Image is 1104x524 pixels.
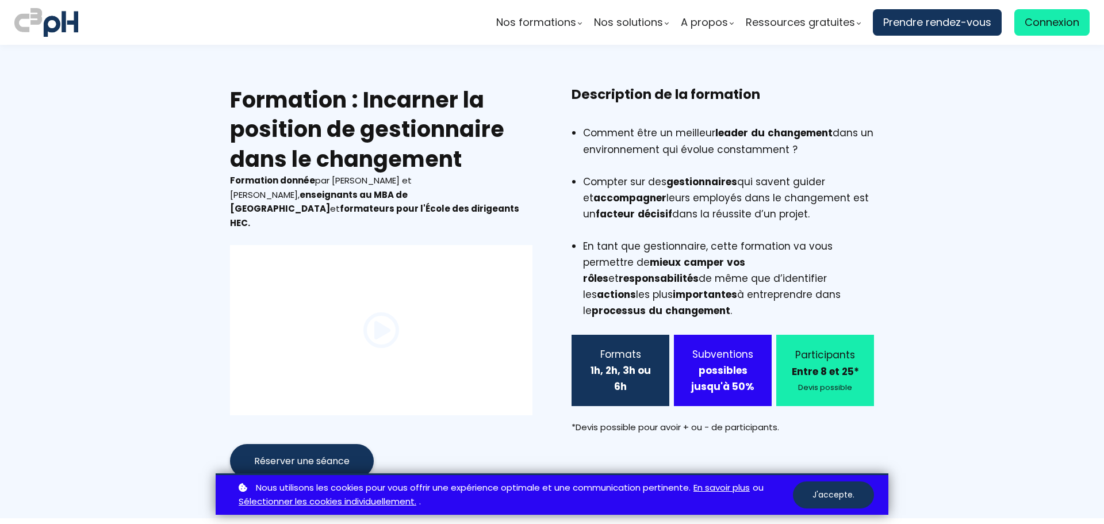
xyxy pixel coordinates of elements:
img: logo C3PH [14,6,78,39]
span: Nos solutions [594,14,663,31]
b: processus [592,304,646,318]
b: décisif [638,207,672,221]
div: *Devis possible pour avoir + ou - de participants. [572,420,874,435]
a: Sélectionner les cookies individuellement. [239,495,416,509]
b: formateurs pour l'École des dirigeants HEC. [230,202,519,229]
li: En tant que gestionnaire, cette formation va vous permettre de et de même que d’identifier les le... [583,238,874,319]
a: En savoir plus [693,481,750,495]
b: du [751,126,765,140]
span: A propos [681,14,728,31]
b: changement [665,304,730,318]
div: Formats [586,346,655,362]
a: Prendre rendez-vous [873,9,1002,36]
b: mieux [650,255,681,269]
b: responsabilités [619,271,699,285]
b: facteur [596,207,635,221]
li: Comment être un meilleur dans un environnement qui évolue constamment ? [583,125,874,173]
span: Prendre rendez-vous [883,14,991,31]
button: J'accepte. [793,481,874,508]
b: changement [768,126,833,140]
div: Devis possible [791,381,860,394]
span: Connexion [1025,14,1079,31]
div: Participants [791,347,860,363]
li: Compter sur des qui savent guider et leurs employés dans le changement est un dans la réussite d’... [583,174,874,238]
div: Subventions [688,346,757,362]
span: Réserver une séance [254,454,350,468]
p: ou . [236,481,793,510]
b: Formation donnée [230,174,315,186]
strong: possibles jusqu'à 50% [691,364,754,393]
span: Nous utilisons les cookies pour vous offrir une expérience optimale et une communication pertinente. [256,481,691,495]
b: importantes [673,288,737,301]
b: du [649,304,662,318]
div: par [PERSON_NAME] et [PERSON_NAME], et [230,174,532,231]
b: rôles [583,271,608,285]
button: Réserver une séance [230,444,374,478]
b: actions [597,288,636,301]
b: leader [715,126,748,140]
b: vos [727,255,745,269]
h3: Description de la formation [572,85,874,122]
b: camper [684,255,724,269]
h2: Formation : Incarner la position de gestionnaire dans le changement [230,85,532,174]
a: Connexion [1014,9,1090,36]
b: 1h, 2h, 3h ou 6h [591,364,651,393]
b: gestionnaires [666,175,737,189]
span: Ressources gratuites [746,14,855,31]
b: enseignants au MBA de [GEOGRAPHIC_DATA] [230,189,408,215]
b: Entre 8 et 25* [792,365,859,378]
b: accompagner [593,191,666,205]
span: Nos formations [496,14,576,31]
